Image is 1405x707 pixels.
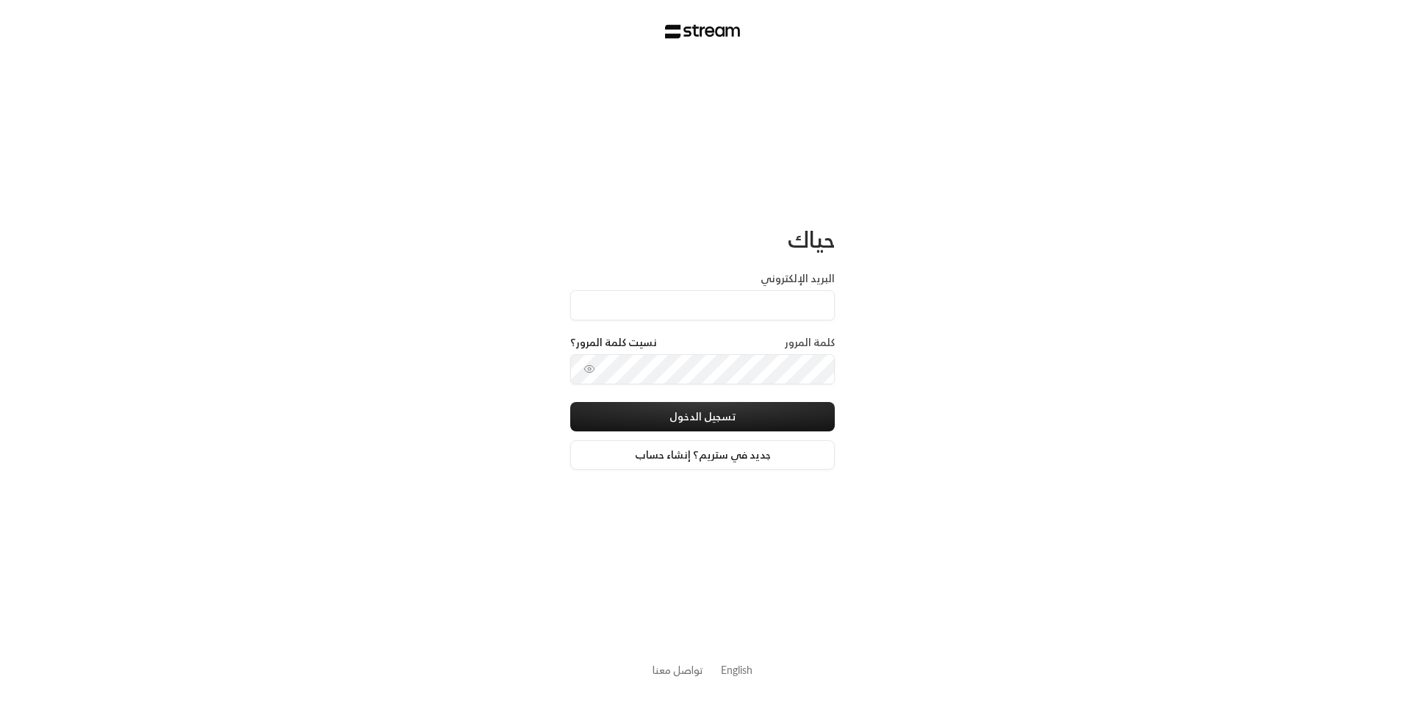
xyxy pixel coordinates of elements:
[785,335,835,350] label: كلمة المرور
[578,357,601,381] button: toggle password visibility
[570,335,657,350] a: نسيت كلمة المرور؟
[570,440,835,470] a: جديد في ستريم؟ إنشاء حساب
[653,661,703,679] a: تواصل معنا
[721,656,752,683] a: English
[653,662,703,678] button: تواصل معنا
[570,402,835,431] button: تسجيل الدخول
[665,24,741,39] img: Stream Logo
[788,220,835,259] span: حياك
[761,271,835,286] label: البريد الإلكتروني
